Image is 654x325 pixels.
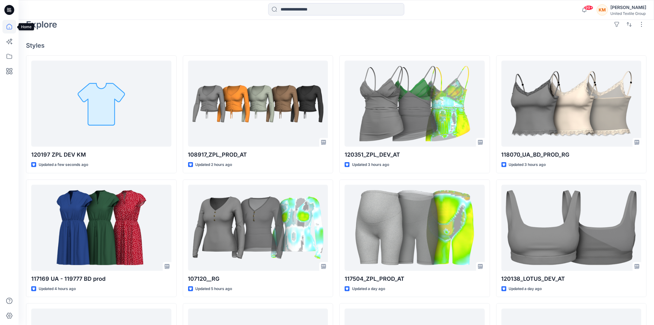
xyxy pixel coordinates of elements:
[501,150,642,159] p: 118070_UA_BD_PROD_RG
[501,185,642,271] a: 120138_LOTUS_DEV_AT
[39,162,88,168] p: Updated a few seconds ago
[39,286,76,292] p: Updated 4 hours ago
[31,185,171,271] a: 117169 UA - 119777 BD prod
[196,162,232,168] p: Updated 2 hours ago
[188,275,328,283] p: 107120__RG
[345,275,485,283] p: 117504_ZPL_PROD_AT
[26,19,57,29] h2: Explore
[345,185,485,271] a: 117504_ZPL_PROD_AT
[188,185,328,271] a: 107120__RG
[345,61,485,147] a: 120351_ZPL_DEV_AT
[509,286,542,292] p: Updated a day ago
[501,61,642,147] a: 118070_UA_BD_PROD_RG
[352,286,385,292] p: Updated a day ago
[26,42,647,49] h4: Styles
[188,61,328,147] a: 108917_ZPL_PROD_AT
[584,5,593,10] span: 99+
[31,61,171,147] a: 120197 ZPL DEV KM
[509,162,546,168] p: Updated 3 hours ago
[352,162,389,168] p: Updated 3 hours ago
[196,286,232,292] p: Updated 5 hours ago
[188,150,328,159] p: 108917_ZPL_PROD_AT
[610,4,646,11] div: [PERSON_NAME]
[501,275,642,283] p: 120138_LOTUS_DEV_AT
[31,275,171,283] p: 117169 UA - 119777 BD prod
[31,150,171,159] p: 120197 ZPL DEV KM
[610,11,646,16] div: United Textile Group
[597,4,608,15] div: KM
[345,150,485,159] p: 120351_ZPL_DEV_AT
